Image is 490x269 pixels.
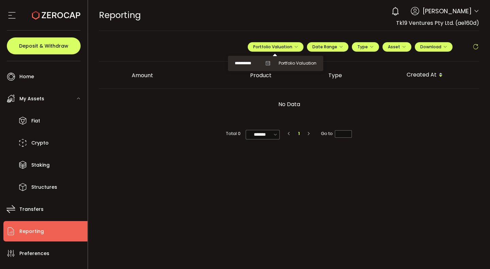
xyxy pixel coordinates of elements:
[382,42,411,52] button: Asset
[388,44,400,50] span: Asset
[245,71,323,79] div: Product
[307,42,348,52] button: Date Range
[415,42,453,52] button: Download
[248,42,304,52] button: Portfolio Valuation
[226,130,241,137] span: Total 0
[321,130,352,137] span: Go to
[357,44,374,50] span: Type
[99,9,141,21] span: Reporting
[19,249,49,258] span: Preferences
[19,204,44,214] span: Transfers
[456,236,490,269] iframe: Chat Widget
[396,19,479,27] span: Tk19 Ventures Pty Ltd. (ae160d)
[194,94,384,115] p: No Data
[19,226,44,236] span: Reporting
[31,138,49,148] span: Crypto
[420,44,447,50] span: Download
[7,37,81,54] button: Deposit & Withdraw
[295,130,303,137] li: 1
[279,60,316,66] span: Portfolio Valuation
[423,6,472,16] span: [PERSON_NAME]
[323,71,401,79] div: Type
[19,72,34,82] span: Home
[126,71,245,79] div: Amount
[253,44,298,50] span: Portfolio Valuation
[401,69,479,81] div: Created At
[31,116,40,126] span: Fiat
[31,182,57,192] span: Structures
[312,44,343,50] span: Date Range
[31,160,50,170] span: Staking
[19,44,68,48] span: Deposit & Withdraw
[19,94,44,104] span: My Assets
[352,42,379,52] button: Type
